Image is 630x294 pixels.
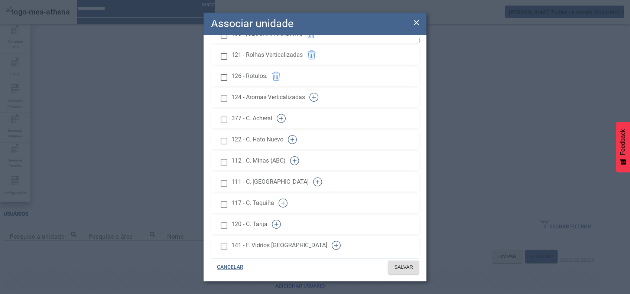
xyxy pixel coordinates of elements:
[231,241,327,250] span: 141 - F. Vidrios [GEOGRAPHIC_DATA]
[231,114,272,123] span: 377 - C. Acheral
[388,261,419,274] button: SALVAR
[231,135,283,144] span: 122 - C. Hato Nuevo
[231,177,309,186] span: 111 - C. [GEOGRAPHIC_DATA]
[211,261,249,274] button: CANCELAR
[231,199,274,208] span: 117 - C. Taquiña
[231,50,303,59] span: 121 - Rolhas Verticalizadas
[394,264,413,271] span: SALVAR
[620,129,626,155] span: Feedback
[231,156,286,165] span: 112 - C. Minas (ABC)
[211,16,293,32] h2: Associar unidade
[231,72,267,81] span: 126 - Rotulos.
[231,220,267,229] span: 120 - C. Tarija
[231,93,305,102] span: 124 - Aromas Verticalizadas
[616,122,630,172] button: Feedback - Mostrar pesquisa
[217,264,243,271] span: CANCELAR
